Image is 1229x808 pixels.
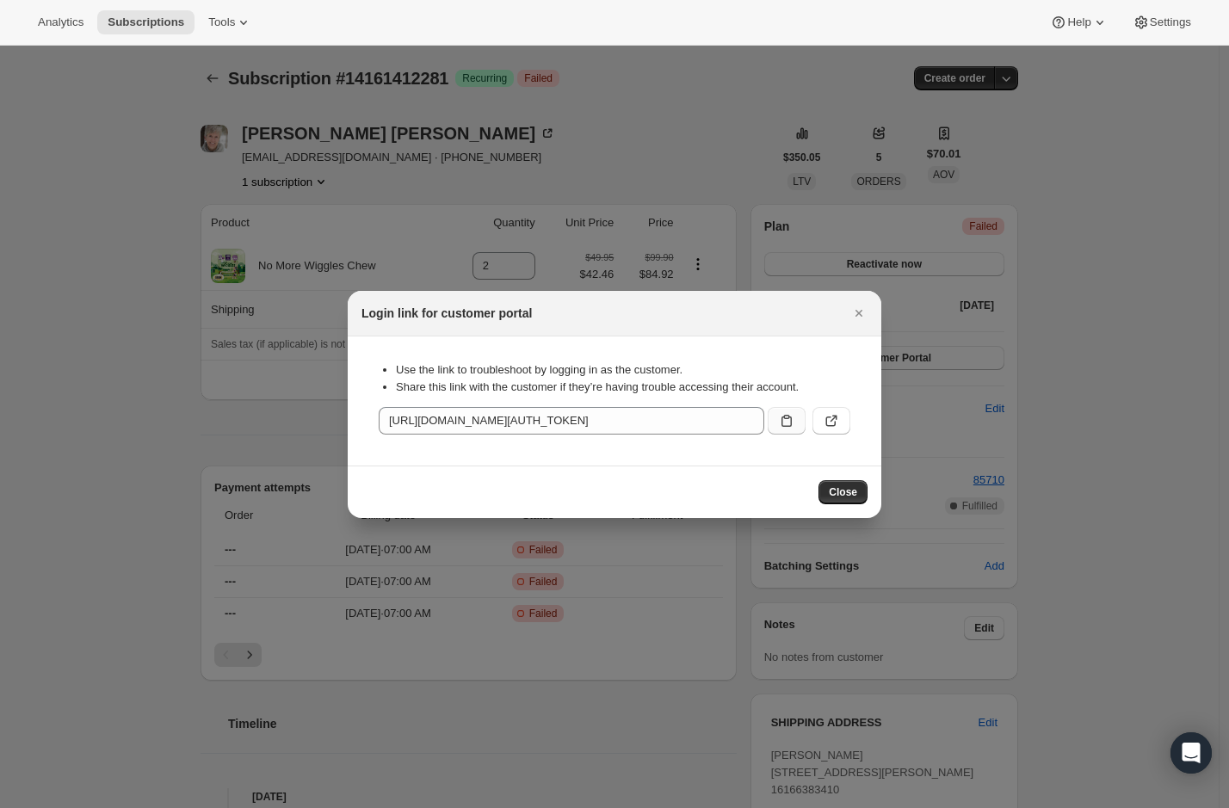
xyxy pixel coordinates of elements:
[829,485,857,499] span: Close
[396,361,850,379] li: Use the link to troubleshoot by logging in as the customer.
[847,301,871,325] button: Close
[208,15,235,29] span: Tools
[1150,15,1191,29] span: Settings
[396,379,850,396] li: Share this link with the customer if they’re having trouble accessing their account.
[97,10,195,34] button: Subscriptions
[38,15,83,29] span: Analytics
[1040,10,1118,34] button: Help
[108,15,184,29] span: Subscriptions
[28,10,94,34] button: Analytics
[1067,15,1090,29] span: Help
[198,10,262,34] button: Tools
[1170,732,1212,774] div: Open Intercom Messenger
[361,305,532,322] h2: Login link for customer portal
[818,480,868,504] button: Close
[1122,10,1201,34] button: Settings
